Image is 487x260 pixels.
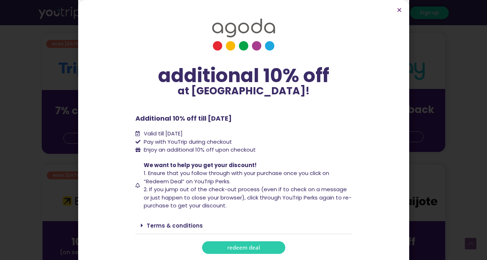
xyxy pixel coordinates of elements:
[144,169,329,185] span: 1. Ensure that you follow through with your purchase once you click on “Redeem Deal” on YouTrip P...
[202,241,285,254] a: redeem deal
[147,222,203,229] a: Terms & conditions
[397,7,402,13] a: Close
[144,161,256,169] span: We want to help you get your discount!
[135,65,352,86] div: additional 10% off
[144,146,256,153] span: Enjoy an additional 10% off upon checkout
[135,217,352,234] div: Terms & conditions
[142,130,183,138] span: Valid till [DATE]
[227,245,260,250] span: redeem deal
[135,86,352,96] p: at [GEOGRAPHIC_DATA]!
[135,113,352,123] p: Additional 10% off till [DATE]
[142,138,232,146] span: Pay with YouTrip during checkout
[144,185,352,209] span: 2. If you jump out of the check-out process (even if to check on a message or just happen to clos...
